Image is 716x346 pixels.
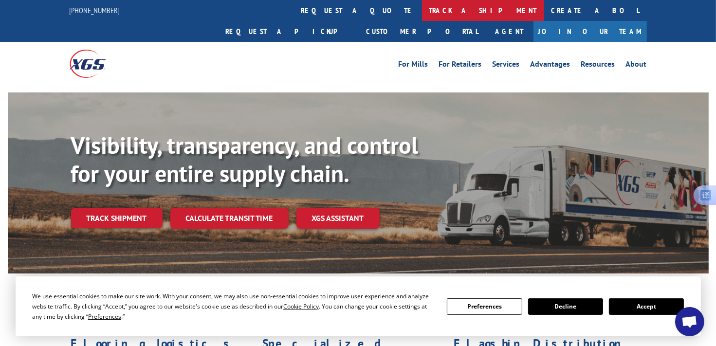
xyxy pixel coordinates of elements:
[16,276,701,336] div: Cookie Consent Prompt
[170,208,289,229] a: Calculate transit time
[71,208,163,228] a: Track shipment
[486,21,533,42] a: Agent
[283,302,319,310] span: Cookie Policy
[533,21,647,42] a: Join Our Team
[296,208,380,229] a: XGS ASSISTANT
[439,60,482,71] a: For Retailers
[581,60,615,71] a: Resources
[32,291,435,322] div: We use essential cookies to make our site work. With your consent, we may also use non-essential ...
[626,60,647,71] a: About
[493,60,520,71] a: Services
[531,60,570,71] a: Advantages
[70,5,120,15] a: [PHONE_NUMBER]
[399,60,428,71] a: For Mills
[88,312,121,321] span: Preferences
[528,298,603,315] button: Decline
[447,298,522,315] button: Preferences
[219,21,359,42] a: Request a pickup
[71,130,419,188] b: Visibility, transparency, and control for your entire supply chain.
[609,298,684,315] button: Accept
[675,307,704,336] div: Open chat
[359,21,486,42] a: Customer Portal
